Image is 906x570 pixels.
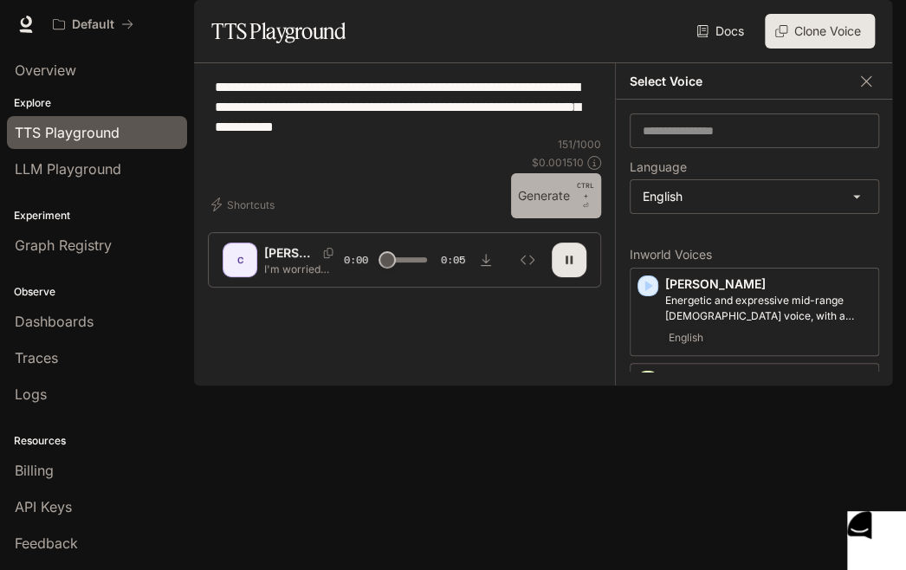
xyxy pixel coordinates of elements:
[532,155,584,170] p: $ 0.001510
[72,17,114,32] p: Default
[630,249,879,261] p: Inworld Voices
[510,243,545,277] button: Inspect
[558,137,601,152] p: 151 / 1000
[665,293,871,324] p: Energetic and expressive mid-range male voice, with a mildly nasal quality
[264,262,344,276] p: I'm worried about your safety. I strongly advise against using your phone while driving.
[211,14,346,49] h1: TTS Playground
[631,180,878,213] div: English
[264,244,316,262] p: [PERSON_NAME]
[665,371,871,388] p: [PERSON_NAME]
[441,251,465,269] span: 0:05
[577,180,594,201] p: CTRL +
[45,7,141,42] button: All workspaces
[511,173,601,218] button: GenerateCTRL +⏎
[577,180,594,211] p: ⏎
[693,14,751,49] a: Docs
[344,251,368,269] span: 0:00
[226,246,254,274] div: C
[316,248,340,258] button: Copy Voice ID
[630,161,687,173] p: Language
[765,14,875,49] button: Clone Voice
[208,191,282,218] button: Shortcuts
[469,243,503,277] button: Download audio
[665,327,707,348] span: English
[665,275,871,293] p: [PERSON_NAME]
